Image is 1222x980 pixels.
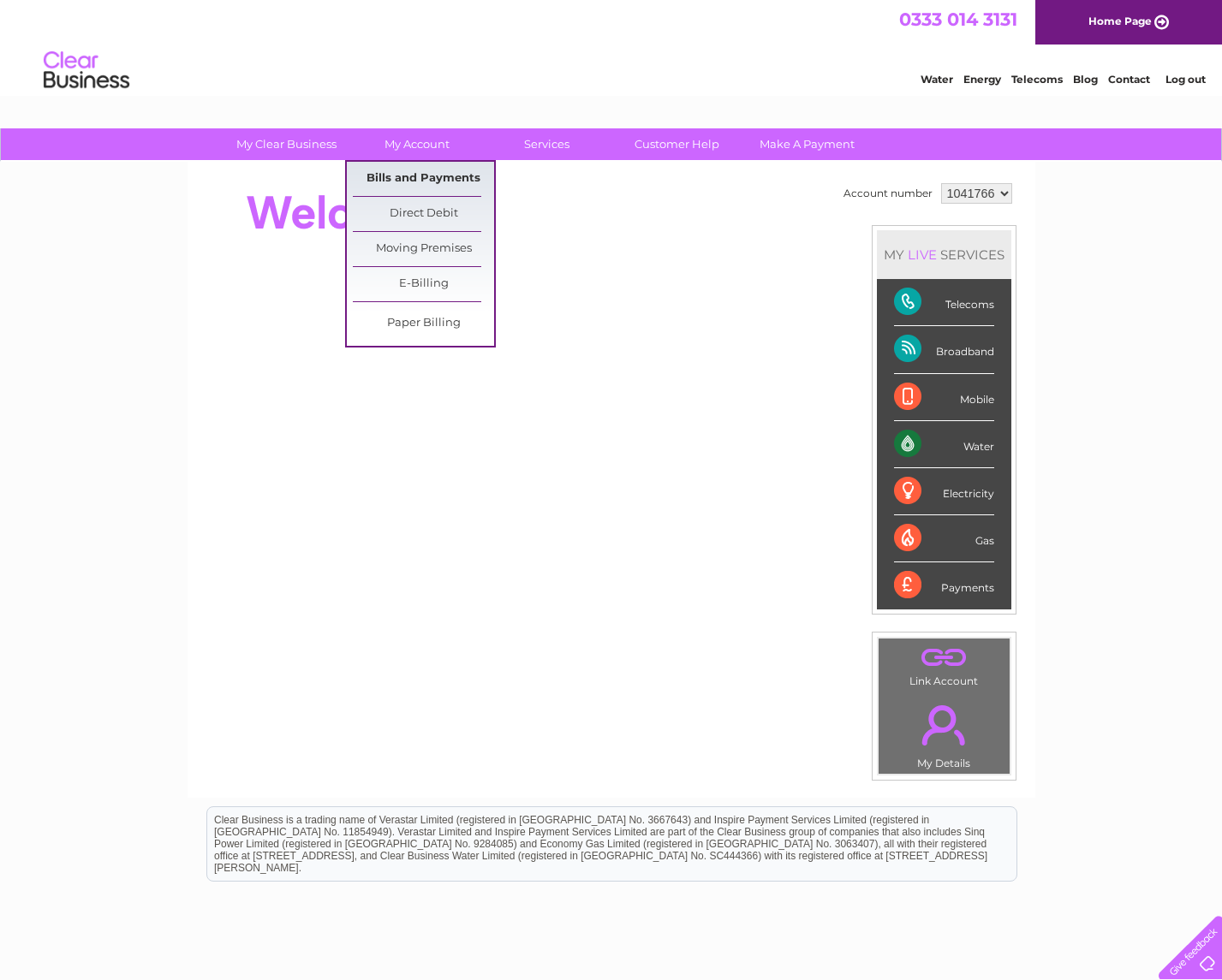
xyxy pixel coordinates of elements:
div: LIVE [904,246,940,263]
a: Services [476,128,617,160]
div: Broadband [894,326,994,373]
div: Payments [894,562,994,609]
a: . [883,695,1005,755]
a: 0333 014 3131 [899,9,1017,30]
div: Mobile [894,374,994,421]
a: Water [921,73,953,86]
a: My Account [346,128,487,160]
div: Water [894,421,994,468]
a: Moving Premises [353,232,494,266]
td: Link Account [878,638,1010,692]
a: Energy [963,73,1001,86]
a: Paper Billing [353,306,494,341]
a: Log out [1165,73,1206,86]
a: Telecoms [1011,73,1063,86]
a: Customer Help [606,128,748,160]
td: Account number [839,179,937,208]
img: logo.png [43,45,130,97]
a: Make A Payment [736,128,878,160]
td: My Details [878,691,1010,775]
a: E-Billing [353,267,494,301]
div: Clear Business is a trading name of Verastar Limited (registered in [GEOGRAPHIC_DATA] No. 3667643... [207,9,1016,83]
a: My Clear Business [216,128,357,160]
div: MY SERVICES [877,230,1011,279]
a: Bills and Payments [353,162,494,196]
a: Contact [1108,73,1150,86]
a: . [883,643,1005,673]
div: Telecoms [894,279,994,326]
a: Direct Debit [353,197,494,231]
a: Blog [1073,73,1098,86]
div: Electricity [894,468,994,515]
div: Gas [894,515,994,562]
